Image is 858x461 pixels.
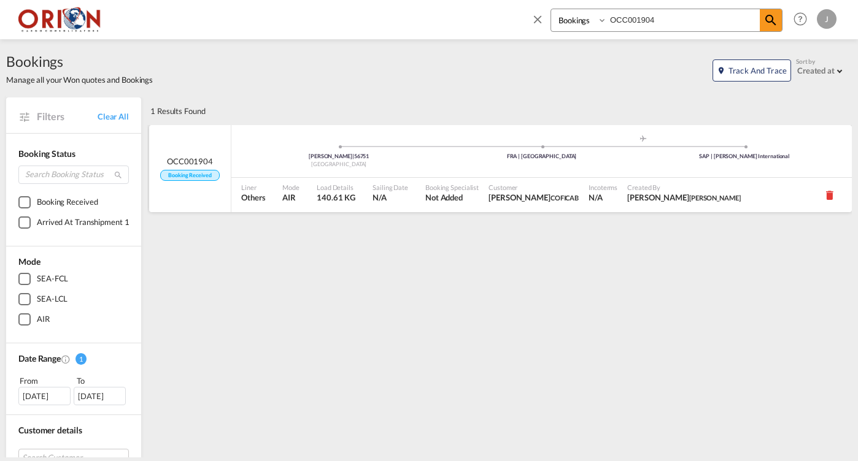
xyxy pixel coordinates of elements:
div: N/A [589,192,603,203]
a: Clear All [98,111,129,122]
md-icon: icon-delete [824,189,836,201]
span: Booking Received [160,170,219,181]
div: [DATE] [18,387,71,405]
div: Customer details [18,424,129,436]
div: OCC001904 Booking Received Pickup Germany assets/icons/custom/ship-fill.svgassets/icons/custom/ro... [149,125,852,212]
span: AIR [282,192,300,203]
span: Mode [282,183,300,192]
span: [PERSON_NAME] [689,194,741,202]
span: Date Range [18,353,61,364]
md-icon: icon-magnify [114,170,123,180]
div: Help [790,9,817,31]
span: Liner [241,183,265,192]
md-icon: Created On [61,354,71,364]
span: Booking Status [18,148,75,159]
div: AIR [37,313,50,326]
md-checkbox: SEA-LCL [18,293,129,305]
div: Arrived At Transhipment 1 [37,216,129,229]
md-icon: icon-map-marker [717,66,725,75]
span: Daniela Rivera COFICAB [489,192,579,203]
div: SEA-LCL [37,293,68,305]
div: Created at [797,66,835,75]
md-checkbox: SEA-FCL [18,273,129,285]
button: icon-map-markerTrack and Trace [713,59,791,82]
span: Incoterms [589,183,617,192]
span: Customer details [18,425,82,435]
span: 56751 [354,153,369,159]
md-checkbox: AIR [18,313,129,326]
span: Load Details [317,183,355,192]
img: 2c36fa60c4e911ed9fceb5e2556746cc.JPG [18,6,101,33]
div: Booking Received [37,196,98,208]
span: Created By [627,183,740,192]
div: SEA-FCL [37,273,68,285]
div: [DATE] [74,387,126,405]
div: J [817,9,837,29]
md-icon: assets/icons/custom/roll-o-plane.svg [636,135,651,142]
span: Mode [18,256,41,267]
input: Enter Booking ID, Reference ID, Order ID [607,9,760,31]
span: | [352,153,354,159]
span: N/A [373,192,408,203]
span: From To [DATE][DATE] [18,375,129,405]
span: Not Added [425,192,479,203]
span: Sort by [796,57,815,66]
span: OCC001904 [167,156,213,167]
span: Customer [489,183,579,192]
div: From [18,375,72,387]
span: Filters [37,110,98,123]
div: [GEOGRAPHIC_DATA] [238,161,440,169]
span: Sailing Date [373,183,408,192]
input: Search Booking Status [18,166,129,184]
span: Others [241,192,265,203]
span: Bookings [6,51,153,71]
span: 1 [75,353,87,365]
div: 1 Results Found [150,97,206,124]
md-icon: icon-close [531,12,544,26]
span: COFICAB [551,194,579,202]
md-icon: icon-magnify [763,13,778,28]
span: [PERSON_NAME] [309,153,354,159]
div: FRA | [GEOGRAPHIC_DATA] [440,153,643,161]
span: Manage all your Won quotes and Bookings [6,74,153,85]
span: icon-magnify [760,9,782,31]
div: SAP | [PERSON_NAME] International [643,153,846,161]
div: To [75,375,129,387]
span: Booking Specialist [425,183,479,192]
span: icon-close [531,9,551,38]
span: Juan Lardizabal [627,192,740,203]
span: Help [790,9,811,29]
span: 140.61 KG [317,192,355,202]
div: Booking Status [18,148,129,160]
